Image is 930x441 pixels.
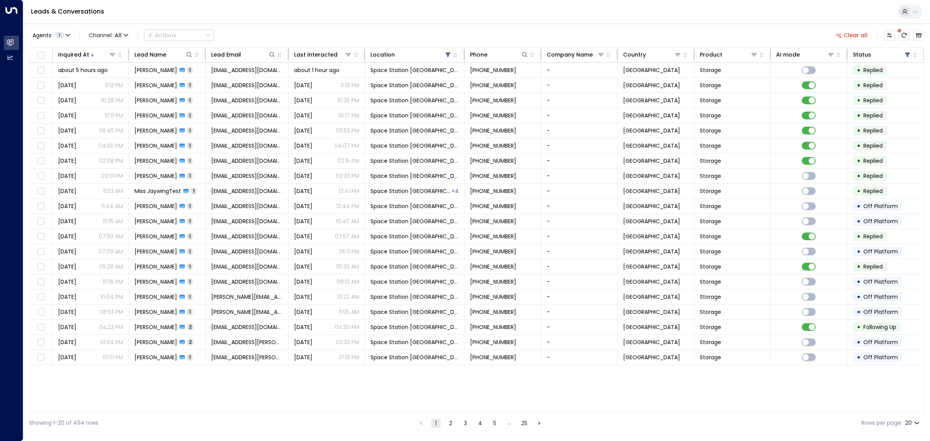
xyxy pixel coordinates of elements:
span: United Kingdom [623,142,680,150]
span: 1 [187,97,193,103]
p: 02:01 PM [101,172,123,180]
span: Yesterday [58,217,76,225]
span: gracejames2916@gmail.com [211,127,283,134]
td: - [541,259,618,274]
span: Space Station Wakefield [370,172,459,180]
span: 1 [187,233,193,239]
button: Agents1 [29,30,73,41]
td: - [541,305,618,319]
p: 06:45 PM [99,127,123,134]
div: • [857,200,861,213]
span: Replied [863,112,883,119]
span: Replied [863,142,883,150]
span: United Kingdom [623,248,680,255]
p: 10:17 PM [339,112,359,119]
span: Toggle select row [36,141,46,151]
div: • [857,94,861,107]
span: Yesterday [58,263,76,270]
span: 1 [187,263,193,270]
span: abbygill837@gmail.com [211,81,283,89]
span: Toggle select row [36,65,46,75]
span: Chris Cast [134,157,177,165]
span: about 1 hour ago [294,66,339,74]
span: Sep 04, 2025 [58,278,76,286]
p: 02:08 PM [99,157,123,165]
span: United Kingdom [623,172,680,180]
div: • [857,305,861,319]
span: 1 [187,67,193,73]
span: Toggle select row [36,217,46,226]
span: 1 [187,172,193,179]
span: Miss JaywingTest [134,187,181,195]
p: 10:04 PM [100,293,123,301]
div: Lead Email [211,50,241,59]
p: 05:26 AM [99,263,123,270]
td: - [541,138,618,153]
p: 10:35 PM [338,96,359,104]
td: - [541,169,618,183]
button: Customize [884,30,895,41]
div: • [857,109,861,122]
span: Sep 04, 2025 [58,308,76,316]
span: Space Station Wakefield [370,127,459,134]
span: +447774325860 [470,112,516,119]
span: 1 [187,203,193,209]
div: Company Name [547,50,593,59]
span: Space Station Brentford [370,187,450,195]
div: Lead Name [134,50,193,59]
div: Location [370,50,395,59]
p: 11:05 AM [339,308,359,316]
span: Toggle select row [36,111,46,121]
span: Space Station Wakefield [370,278,459,286]
span: Toggle select row [36,232,46,241]
span: United Kingdom [623,263,680,270]
span: +447832938321 [470,127,516,134]
span: Replied [863,233,883,240]
span: Channel: [86,30,131,41]
span: United Kingdom [623,96,680,104]
span: Yesterday [294,308,312,316]
span: +447488295993 [470,278,516,286]
button: Archived Leads [913,30,924,41]
span: All [115,32,122,38]
span: Replied [863,66,883,74]
div: • [857,79,861,92]
p: 04:00 PM [98,142,123,150]
p: 08:53 PM [100,308,123,316]
span: Barbara Harrison [134,96,177,104]
span: about 5 hours ago [58,66,108,74]
td: - [541,335,618,350]
span: United Kingdom [623,66,680,74]
td: - [541,108,618,123]
span: Space Station Wakefield [370,66,459,74]
div: • [857,260,861,273]
p: 07:57 AM [335,233,359,240]
span: Off Platform [863,217,898,225]
span: Replied [863,187,883,195]
span: 1 [187,142,193,149]
span: Toggle select row [36,126,46,136]
span: Yesterday [58,142,76,150]
span: Yesterday [58,81,76,89]
button: Actions [144,29,214,41]
span: Space Station Wakefield [370,157,459,165]
span: United Kingdom [623,157,680,165]
span: Christopher Tate [134,66,177,74]
span: Abby Culverwell [134,81,177,89]
label: Rows per page: [861,419,902,427]
span: keon92@hotmail.co.uk [211,233,283,240]
span: United Kingdom [623,308,680,316]
span: f.banaszak@icloud.com [211,293,283,301]
span: +447835683914 [470,202,516,210]
span: 1 [191,188,196,194]
td: - [541,63,618,78]
div: Button group with a nested menu [144,29,214,41]
span: United Kingdom [623,233,680,240]
p: 07:50 AM [99,233,123,240]
span: Storage [700,127,721,134]
div: Phone [470,50,487,59]
div: • [857,139,861,152]
span: Yesterday [294,96,312,104]
span: Dawn Brooke [134,248,177,255]
span: Off Platform [863,278,898,286]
